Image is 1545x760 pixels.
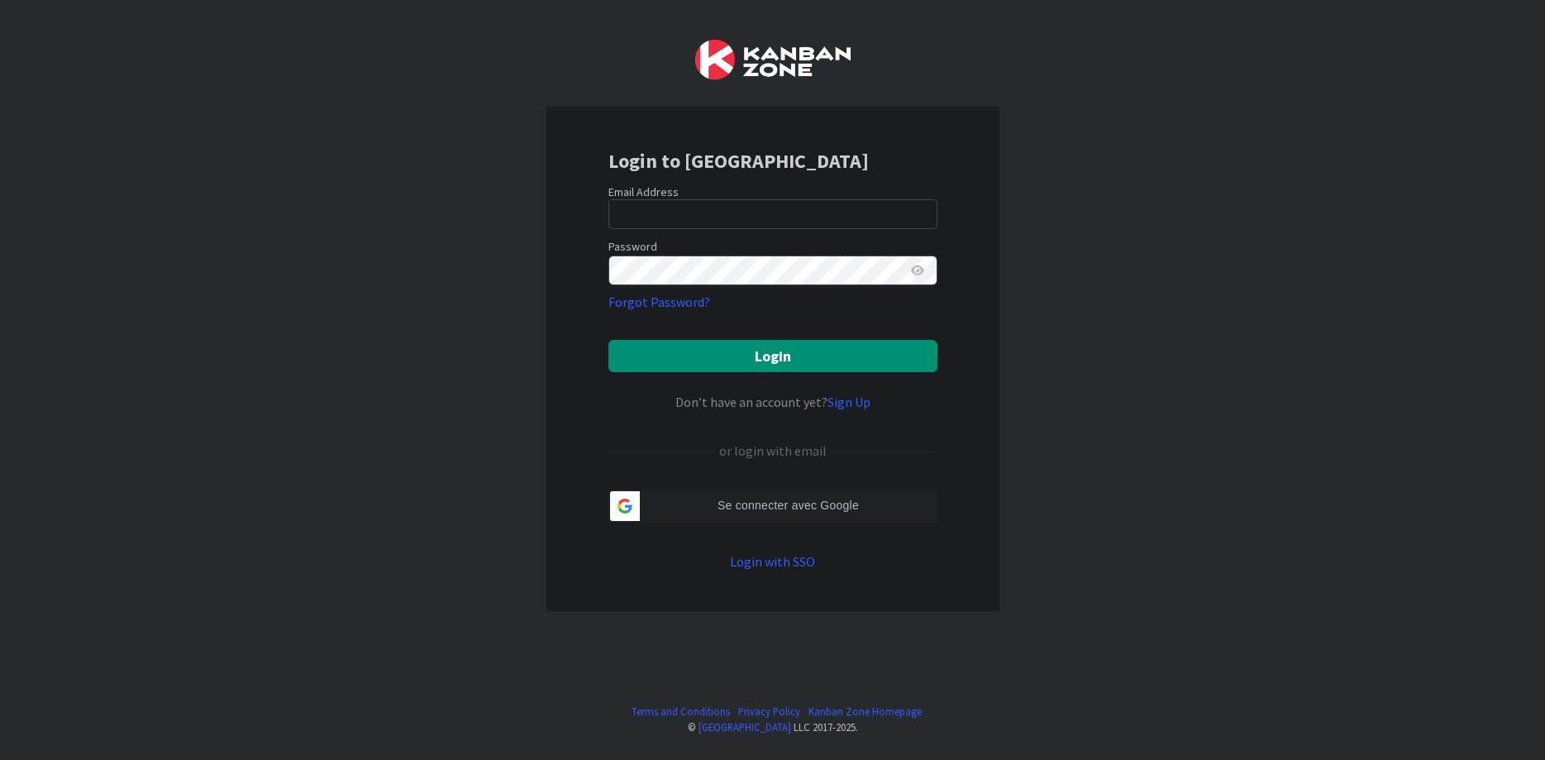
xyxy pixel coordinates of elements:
label: Password [608,238,657,256]
div: or login with email [715,441,831,461]
img: Kanban Zone [695,40,851,80]
a: Forgot Password? [608,292,710,312]
a: Kanban Zone Homepage [808,704,922,719]
label: Email Address [608,184,679,199]
button: Login [608,340,937,372]
b: Login to [GEOGRAPHIC_DATA] [608,148,869,174]
a: Terms and Conditions [632,704,730,719]
a: Login with SSO [730,553,815,570]
div: Don’t have an account yet? [608,392,937,412]
a: [GEOGRAPHIC_DATA] [699,720,791,734]
a: Privacy Policy [738,704,800,719]
div: © LLC 2017- 2025 . [623,719,922,735]
div: Se connecter avec Google [608,490,937,523]
a: Sign Up [827,394,870,410]
span: Se connecter avec Google [650,497,927,514]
